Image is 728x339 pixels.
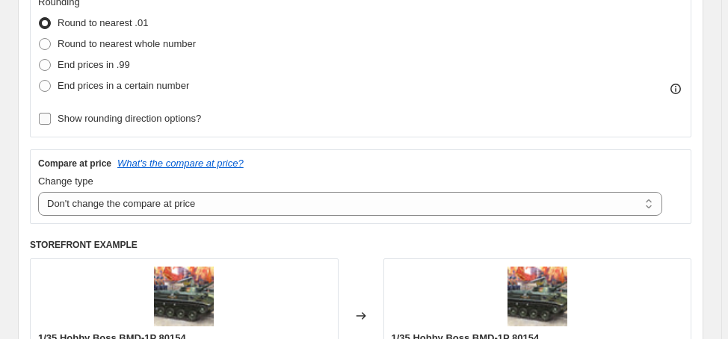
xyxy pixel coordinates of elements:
img: MPM_20_1e142cfc-3d84-4c79-8be9-6ce43c5a2226_80x.jpg [154,267,214,326]
button: What's the compare at price? [117,158,244,169]
span: Round to nearest .01 [58,17,148,28]
span: End prices in a certain number [58,80,189,91]
h3: Compare at price [38,158,111,169]
h6: STOREFRONT EXAMPLE [30,239,691,251]
span: Round to nearest whole number [58,38,196,49]
span: Change type [38,175,93,187]
img: MPM_20_1e142cfc-3d84-4c79-8be9-6ce43c5a2226_80x.jpg [508,267,567,326]
span: End prices in .99 [58,59,130,70]
span: Show rounding direction options? [58,113,201,124]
